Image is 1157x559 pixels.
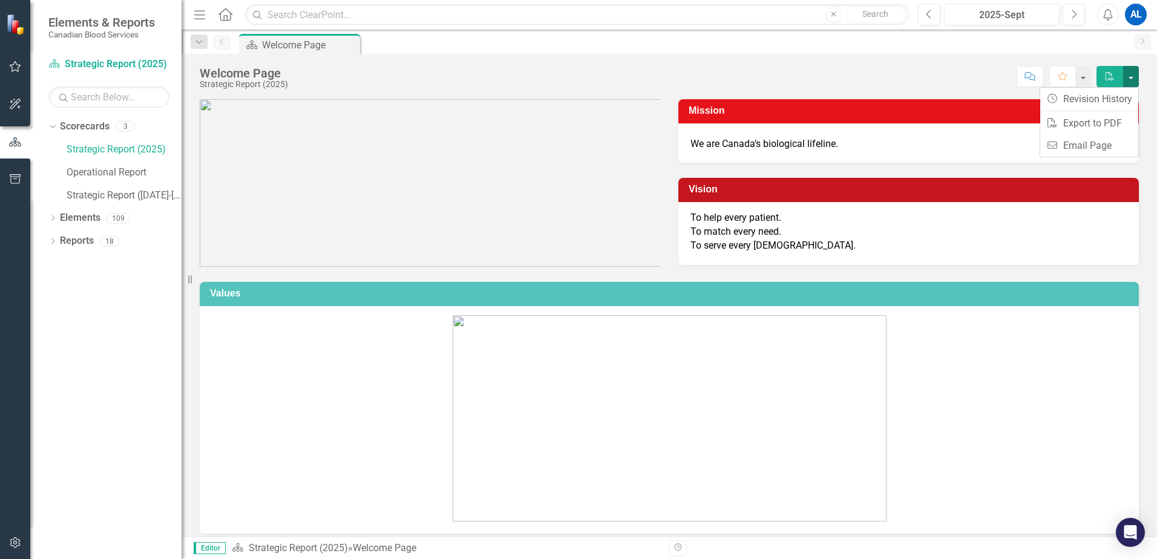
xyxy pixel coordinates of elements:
div: Welcome Page [200,67,288,80]
div: 2025-Sept [948,8,1055,22]
div: Strategic Report (2025) [200,80,288,89]
a: Strategic Report (2025) [249,542,348,554]
div: 18 [100,236,119,246]
input: Search ClearPoint... [245,4,909,25]
img: CBS_values.png [453,315,887,521]
h3: Vision [689,184,1133,195]
button: Search [845,6,906,23]
a: Operational Report [67,166,182,180]
a: Strategic Report (2025) [48,57,169,71]
small: Canadian Blood Services [48,30,155,39]
img: ClearPoint Strategy [6,14,27,35]
a: Strategic Report ([DATE]-[DATE]) (Archive) [67,189,182,203]
a: Revision History [1040,88,1138,110]
button: AL [1125,4,1147,25]
input: Search Below... [48,87,169,108]
div: 3 [116,122,135,132]
a: Email Page [1040,134,1138,157]
img: CBS_logo_descriptions%20v2.png [200,99,660,267]
p: To help every patient. To match every need. To serve every [DEMOGRAPHIC_DATA]. [690,211,1127,253]
span: Elements & Reports [48,15,155,30]
h3: Values [210,288,1133,299]
span: We are Canada’s biological lifeline. [690,138,838,149]
a: Elements [60,211,100,225]
div: Welcome Page [353,542,416,554]
div: Welcome Page [262,38,357,53]
span: Editor [194,542,226,554]
a: Strategic Report (2025) [67,143,182,157]
div: Open Intercom Messenger [1116,518,1145,547]
a: Export to PDF [1040,112,1138,134]
a: Scorecards [60,120,110,134]
button: 2025-Sept [944,4,1060,25]
h3: Mission [689,105,1133,116]
a: Reports [60,234,94,248]
span: Search [862,9,888,19]
div: 109 [107,213,130,223]
div: » [232,541,660,555]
